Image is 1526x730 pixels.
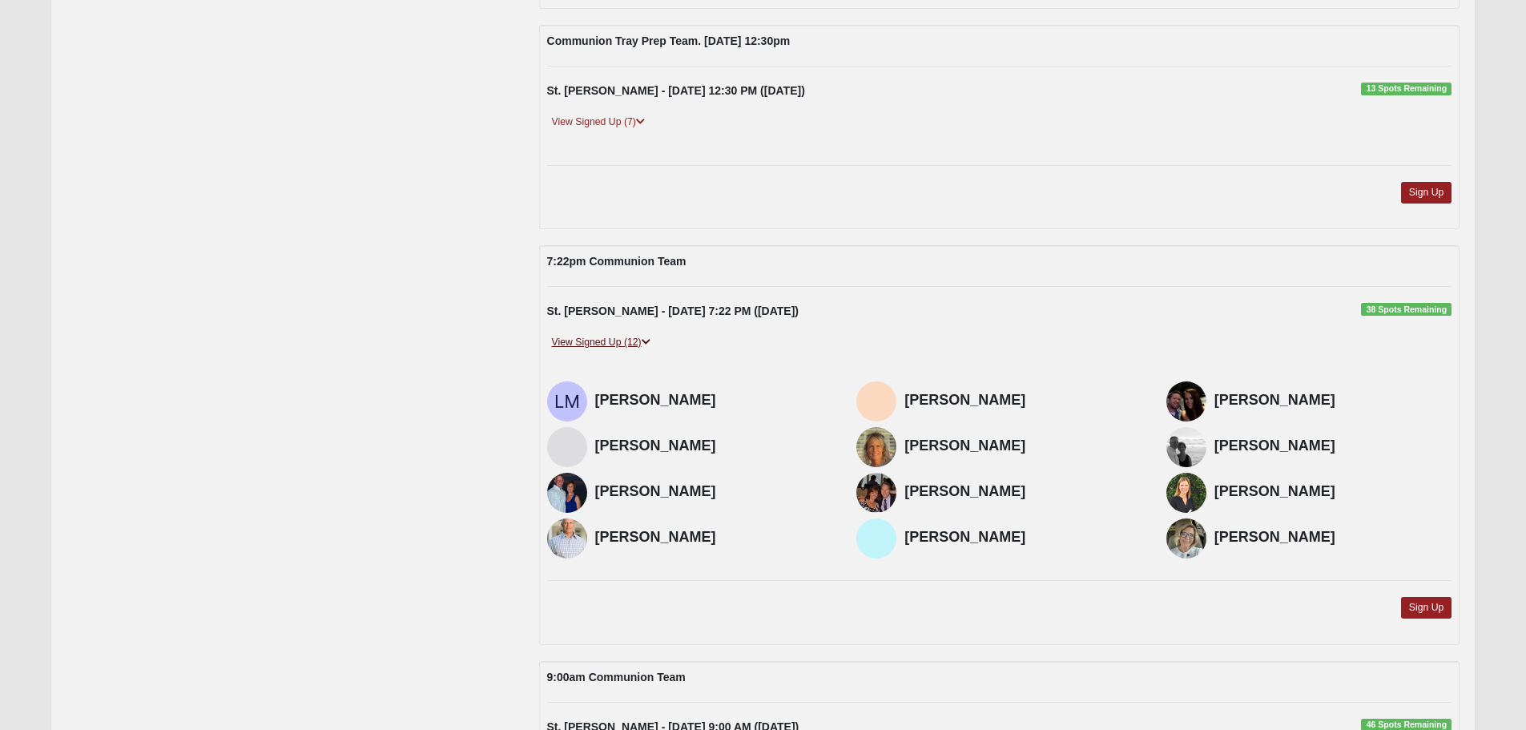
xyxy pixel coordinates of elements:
img: Kimberlea Johnson [1166,381,1206,421]
strong: Communion Tray Prep Team. [DATE] 12:30pm [547,34,791,47]
span: 38 Spots Remaining [1361,303,1452,316]
img: Nancy Peterson [547,427,587,467]
img: Sherry Goble [1166,518,1206,559]
img: Jim Bethea [547,473,587,513]
img: Tom Miller [856,473,896,513]
img: Melanie Rodgers [1166,473,1206,513]
h4: [PERSON_NAME] [595,438,833,455]
strong: St. [PERSON_NAME] - [DATE] 12:30 PM ([DATE]) [547,84,805,97]
h4: [PERSON_NAME] [1214,392,1452,409]
a: View Signed Up (12) [547,334,655,351]
h4: [PERSON_NAME] [595,483,833,501]
a: Sign Up [1401,597,1452,619]
img: Patti Bethea [1166,427,1206,467]
h4: [PERSON_NAME] [904,392,1142,409]
img: Frank Rodgers [547,518,587,559]
span: 13 Spots Remaining [1361,83,1452,95]
h4: [PERSON_NAME] [595,392,833,409]
h4: [PERSON_NAME] [904,529,1142,546]
strong: 7:22pm Communion Team [547,255,686,268]
strong: 9:00am Communion Team [547,671,686,684]
h4: [PERSON_NAME] [1214,483,1452,501]
img: Lynn Kinnaman [856,381,896,421]
img: Lori Neal [856,427,896,467]
h4: [PERSON_NAME] [1214,529,1452,546]
img: Ginny Parks [856,518,896,559]
h4: [PERSON_NAME] [904,483,1142,501]
h4: [PERSON_NAME] [595,529,833,546]
h4: [PERSON_NAME] [1214,438,1452,455]
img: Laura Manning [547,381,587,421]
h4: [PERSON_NAME] [904,438,1142,455]
a: Sign Up [1401,182,1452,204]
strong: St. [PERSON_NAME] - [DATE] 7:22 PM ([DATE]) [547,305,799,317]
a: View Signed Up (7) [547,114,650,131]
